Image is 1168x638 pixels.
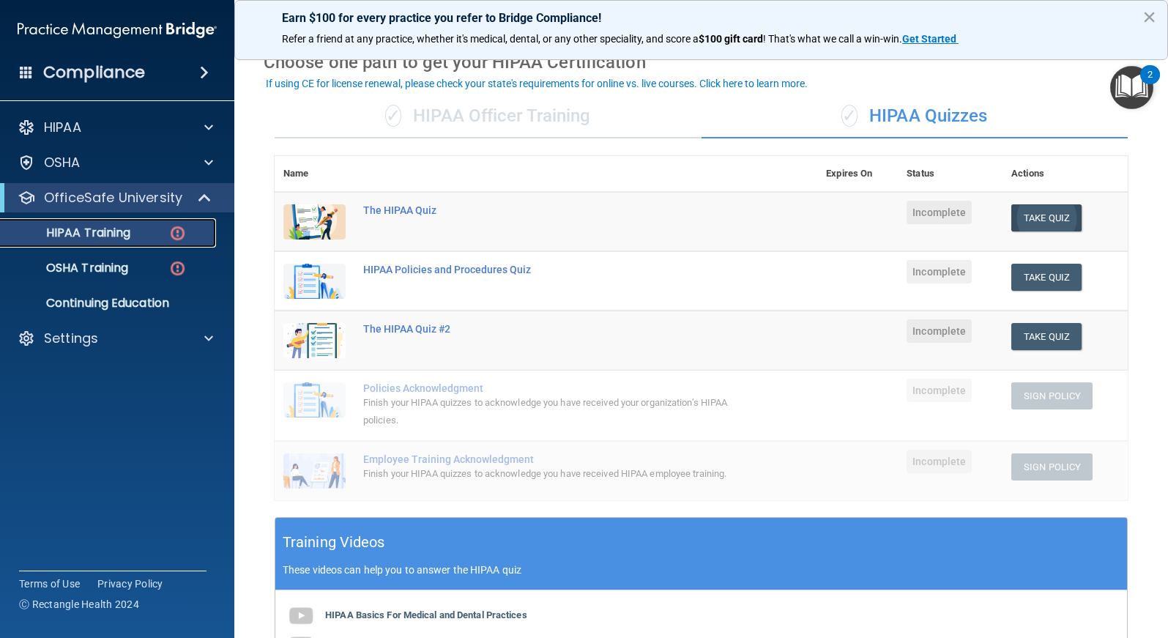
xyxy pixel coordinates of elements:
p: HIPAA Training [10,226,130,240]
div: HIPAA Policies and Procedures Quiz [363,264,744,275]
strong: $100 gift card [699,33,763,45]
button: Take Quiz [1011,264,1082,291]
div: The HIPAA Quiz [363,204,744,216]
button: Take Quiz [1011,323,1082,350]
p: These videos can help you to answer the HIPAA quiz [283,564,1120,576]
th: Expires On [817,156,898,192]
button: Sign Policy [1011,453,1093,481]
h5: Training Videos [283,530,385,555]
button: Open Resource Center, 2 new notifications [1110,66,1153,109]
div: HIPAA Quizzes [702,94,1128,138]
span: Ⓒ Rectangle Health 2024 [19,597,139,612]
img: danger-circle.6113f641.png [168,224,187,242]
span: ✓ [841,105,858,127]
button: Take Quiz [1011,204,1082,231]
b: HIPAA Basics For Medical and Dental Practices [325,609,527,620]
p: OfficeSafe University [44,189,182,207]
a: OfficeSafe University [18,189,212,207]
button: If using CE for license renewal, please check your state's requirements for online vs. live cours... [264,76,810,91]
img: danger-circle.6113f641.png [168,259,187,278]
p: OSHA [44,154,81,171]
p: OSHA Training [10,261,128,275]
span: Incomplete [907,260,972,283]
th: Actions [1003,156,1128,192]
span: Incomplete [907,450,972,473]
span: Incomplete [907,201,972,224]
th: Status [898,156,1003,192]
button: Sign Policy [1011,382,1093,409]
img: gray_youtube_icon.38fcd6cc.png [286,601,316,631]
a: Get Started [902,33,959,45]
button: Close [1142,5,1156,29]
p: Continuing Education [10,296,209,311]
div: Finish your HIPAA quizzes to acknowledge you have received your organization’s HIPAA policies. [363,394,744,429]
div: Finish your HIPAA quizzes to acknowledge you have received HIPAA employee training. [363,465,744,483]
div: 2 [1147,75,1153,94]
p: HIPAA [44,119,81,136]
a: Privacy Policy [97,576,163,591]
th: Name [275,156,354,192]
h4: Compliance [43,62,145,83]
p: Settings [44,330,98,347]
span: Refer a friend at any practice, whether it's medical, dental, or any other speciality, and score a [282,33,699,45]
div: Policies Acknowledgment [363,382,744,394]
p: Earn $100 for every practice you refer to Bridge Compliance! [282,11,1120,25]
div: The HIPAA Quiz #2 [363,323,744,335]
a: Terms of Use [19,576,80,591]
a: HIPAA [18,119,213,136]
div: Choose one path to get your HIPAA Certification [264,41,1139,84]
span: ✓ [385,105,401,127]
a: Settings [18,330,213,347]
span: Incomplete [907,319,972,343]
div: Employee Training Acknowledgment [363,453,744,465]
div: HIPAA Officer Training [275,94,702,138]
span: ! That's what we call a win-win. [763,33,902,45]
img: PMB logo [18,15,217,45]
strong: Get Started [902,33,956,45]
a: OSHA [18,154,213,171]
div: If using CE for license renewal, please check your state's requirements for online vs. live cours... [266,78,808,89]
span: Incomplete [907,379,972,402]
